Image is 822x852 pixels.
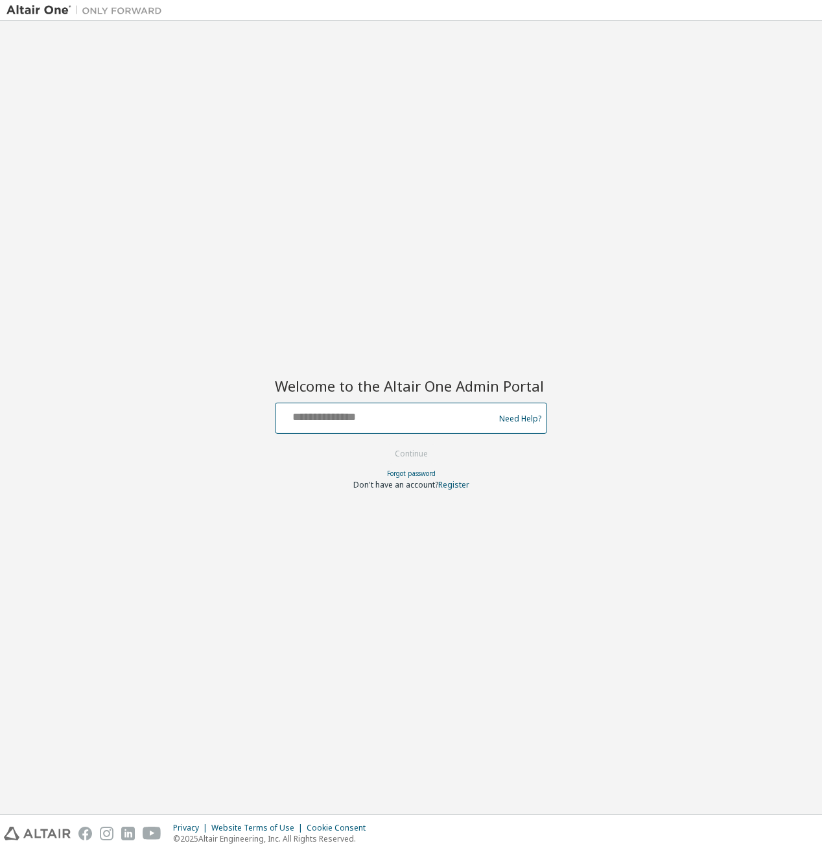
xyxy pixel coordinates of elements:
div: Cookie Consent [307,823,373,833]
img: altair_logo.svg [4,827,71,840]
img: facebook.svg [78,827,92,840]
img: linkedin.svg [121,827,135,840]
span: Don't have an account? [353,479,438,490]
img: youtube.svg [143,827,161,840]
img: instagram.svg [100,827,113,840]
div: Privacy [173,823,211,833]
p: © 2025 Altair Engineering, Inc. All Rights Reserved. [173,833,373,844]
a: Need Help? [499,418,541,419]
a: Register [438,479,469,490]
h2: Welcome to the Altair One Admin Portal [275,377,547,395]
img: Altair One [6,4,169,17]
a: Forgot password [387,469,436,478]
div: Website Terms of Use [211,823,307,833]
